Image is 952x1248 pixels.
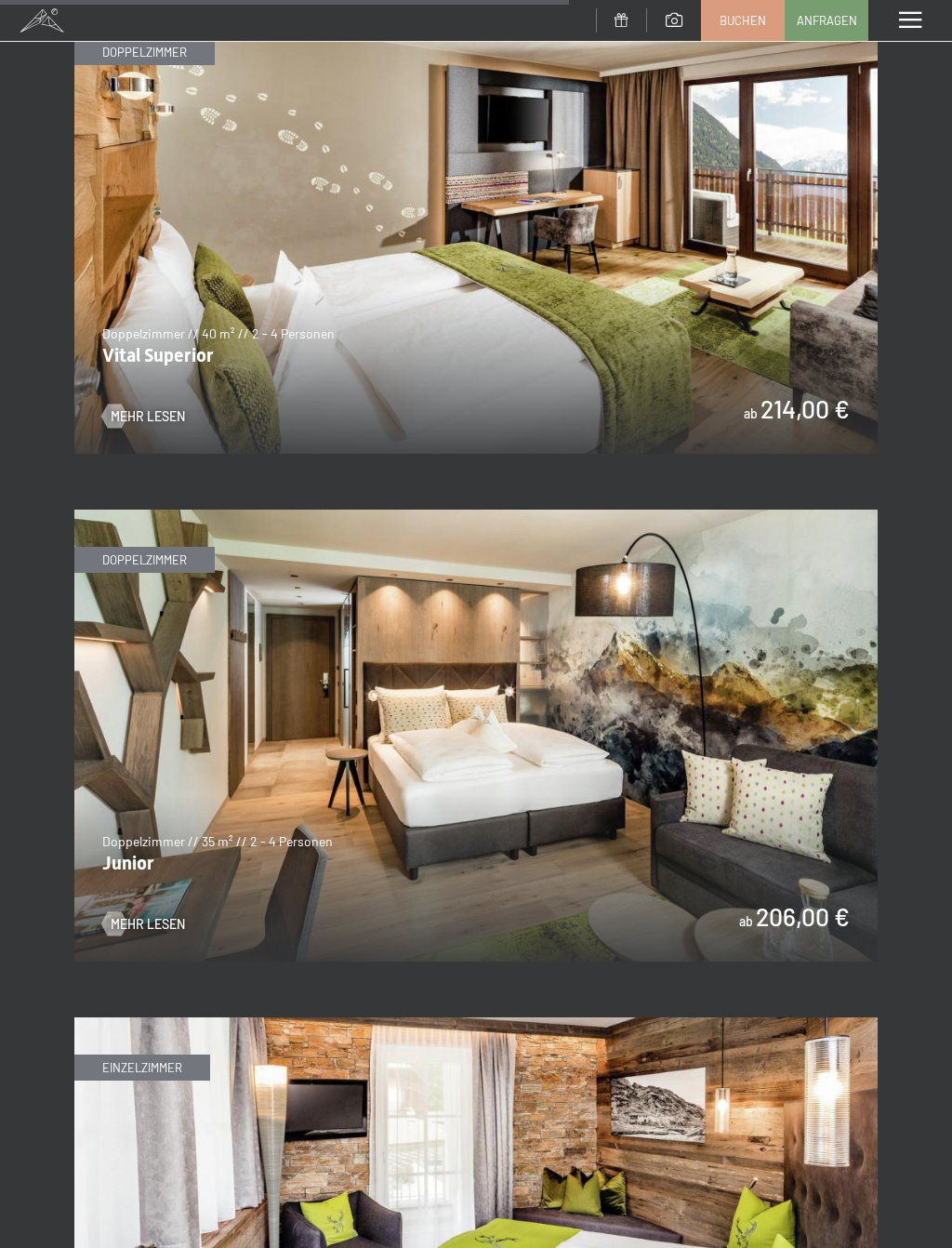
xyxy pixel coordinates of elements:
span: Mehr Lesen [111,407,185,426]
img: Junior [74,510,878,962]
a: Mehr Lesen [102,407,185,426]
img: Vital Superior [74,2,878,454]
a: Junior [74,511,878,522]
a: Mehr Lesen [102,915,185,934]
span: Buchen [720,12,766,29]
a: Single Alpin [74,1018,878,1029]
a: Buchen [702,1,784,40]
span: Anfragen [797,12,857,29]
span: Mehr Lesen [111,915,185,934]
a: Anfragen [786,1,867,40]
